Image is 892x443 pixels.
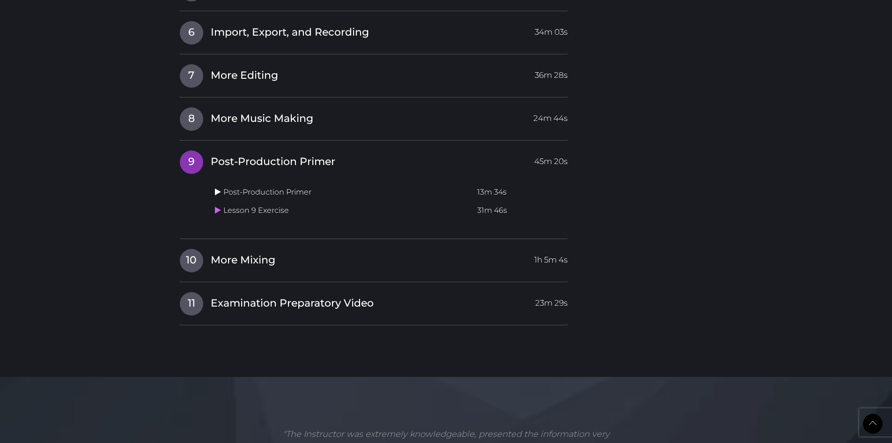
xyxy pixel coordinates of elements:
span: Import, Export, and Recording [211,25,369,40]
span: 9 [180,150,203,174]
span: 24m 44s [533,107,568,124]
a: 8More Music Making24m 44s [179,107,568,127]
a: Back to Top [863,414,883,434]
span: 1h 5m 4s [534,249,568,266]
a: 10More Mixing1h 5m 4s [179,248,568,268]
td: 31m 46s [473,202,568,220]
span: More Mixing [211,253,275,268]
a: 6Import, Export, and Recording34m 03s [179,21,568,40]
span: 36m 28s [535,64,568,81]
span: 6 [180,21,203,45]
a: 9Post-Production Primer45m 20s [179,150,568,170]
span: More Music Making [211,112,313,126]
span: 8 [180,107,203,131]
span: 45m 20s [534,150,568,167]
span: 11 [180,292,203,315]
span: 34m 03s [535,21,568,38]
span: 10 [180,249,203,272]
a: 11Examination Preparatory Video23m 29s [179,292,568,311]
a: 7More Editing36m 28s [179,64,568,83]
td: 13m 34s [473,183,568,202]
span: 7 [180,64,203,88]
span: Examination Preparatory Video [211,296,374,311]
span: More Editing [211,68,278,83]
td: Lesson 9 Exercise [211,202,474,220]
span: Post-Production Primer [211,155,335,169]
span: 23m 29s [535,292,568,309]
td: Post-Production Primer [211,183,474,202]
